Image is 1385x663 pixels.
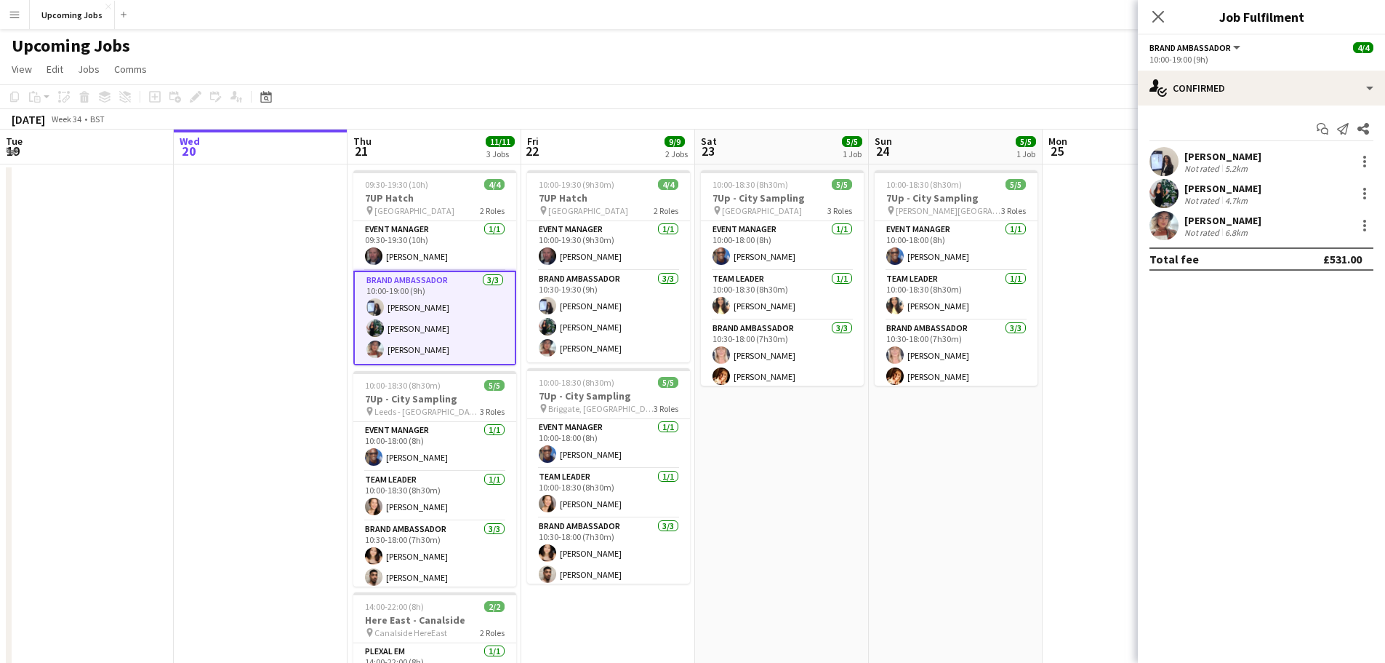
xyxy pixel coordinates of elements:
app-job-card: 10:00-18:30 (8h30m)5/57Up - City Sampling [PERSON_NAME][GEOGRAPHIC_DATA], [GEOGRAPHIC_DATA]3 Role... [875,170,1037,386]
span: Tue [6,135,23,148]
div: BST [90,114,105,124]
span: Week 34 [48,114,84,124]
span: 11/11 [486,136,515,147]
app-job-card: 10:00-18:30 (8h30m)5/57Up - City Sampling Briggate, [GEOGRAPHIC_DATA]3 RolesEvent Manager1/110:00... [527,368,690,584]
span: Leeds - [GEOGRAPHIC_DATA] [374,406,480,417]
span: 19 [4,143,23,159]
app-card-role: Event Manager1/110:00-19:30 (9h30m)[PERSON_NAME] [527,221,690,271]
h3: 7Up - City Sampling [875,191,1037,205]
div: [PERSON_NAME] [1184,150,1261,163]
div: Total fee [1149,252,1199,266]
app-card-role: Brand Ambassador3/310:30-18:00 (7h30m)[PERSON_NAME][PERSON_NAME] [701,320,864,412]
span: 20 [177,143,200,159]
span: Sat [701,135,717,148]
span: Thu [353,135,372,148]
span: 5/5 [658,377,678,388]
app-card-role: Brand Ambassador3/310:00-19:00 (9h)[PERSON_NAME][PERSON_NAME][PERSON_NAME] [353,271,516,365]
span: 2 Roles [654,205,678,216]
span: 3 Roles [827,205,852,216]
span: 24 [872,143,892,159]
div: 2 Jobs [665,148,688,159]
app-card-role: Brand Ambassador3/310:30-18:00 (7h30m)[PERSON_NAME][PERSON_NAME] [875,320,1037,412]
app-job-card: 10:00-18:30 (8h30m)5/57Up - City Sampling [GEOGRAPHIC_DATA]3 RolesEvent Manager1/110:00-18:00 (8h... [701,170,864,386]
app-card-role: Brand Ambassador3/310:30-19:30 (9h)[PERSON_NAME][PERSON_NAME][PERSON_NAME] [527,271,690,362]
span: 25 [1046,143,1067,159]
div: Not rated [1184,163,1222,174]
div: 5.2km [1222,163,1250,174]
span: 2 Roles [480,205,505,216]
div: £531.00 [1323,252,1362,266]
app-card-role: Team Leader1/110:00-18:30 (8h30m)[PERSON_NAME] [875,271,1037,320]
a: View [6,60,38,79]
span: Briggate, [GEOGRAPHIC_DATA] [548,403,654,414]
app-card-role: Event Manager1/110:00-18:00 (8h)[PERSON_NAME] [701,221,864,271]
span: View [12,63,32,76]
span: Brand Ambassador [1149,42,1231,53]
span: 5/5 [842,136,862,147]
app-card-role: Brand Ambassador3/310:30-18:00 (7h30m)[PERSON_NAME][PERSON_NAME] [353,521,516,613]
span: 14:00-22:00 (8h) [365,601,424,612]
app-card-role: Event Manager1/110:00-18:00 (8h)[PERSON_NAME] [875,221,1037,271]
h3: 7Up - City Sampling [353,392,516,405]
span: 10:00-18:30 (8h30m) [365,380,441,391]
span: 4/4 [484,179,505,190]
span: Mon [1048,135,1067,148]
a: Jobs [72,60,105,79]
app-job-card: 10:00-19:30 (9h30m)4/47UP Hatch [GEOGRAPHIC_DATA]2 RolesEvent Manager1/110:00-19:30 (9h30m)[PERSO... [527,170,690,362]
span: 5/5 [484,380,505,391]
span: 10:00-18:30 (8h30m) [539,377,614,388]
span: [GEOGRAPHIC_DATA] [548,205,628,216]
h3: Job Fulfilment [1138,7,1385,26]
app-card-role: Event Manager1/110:00-18:00 (8h)[PERSON_NAME] [527,419,690,469]
app-card-role: Event Manager1/109:30-19:30 (10h)[PERSON_NAME] [353,221,516,271]
span: [GEOGRAPHIC_DATA] [722,205,802,216]
app-job-card: 10:00-18:30 (8h30m)5/57Up - City Sampling Leeds - [GEOGRAPHIC_DATA]3 RolesEvent Manager1/110:00-1... [353,371,516,587]
button: Brand Ambassador [1149,42,1243,53]
h3: 7Up - City Sampling [527,389,690,402]
div: [DATE] [12,112,45,127]
h3: Here East - Canalside [353,614,516,627]
div: [PERSON_NAME] [1184,214,1261,227]
div: Not rated [1184,227,1222,238]
app-job-card: 09:30-19:30 (10h)4/47UP Hatch [GEOGRAPHIC_DATA]2 RolesEvent Manager1/109:30-19:30 (10h)[PERSON_NA... [353,170,516,365]
span: 3 Roles [1001,205,1026,216]
h3: 7UP Hatch [527,191,690,205]
div: 1 Job [1016,148,1035,159]
span: [GEOGRAPHIC_DATA] [374,205,454,216]
span: 23 [699,143,717,159]
span: Comms [114,63,147,76]
span: 3 Roles [654,403,678,414]
span: 9/9 [665,136,685,147]
app-card-role: Team Leader1/110:00-18:30 (8h30m)[PERSON_NAME] [527,469,690,518]
span: 09:30-19:30 (10h) [365,179,428,190]
div: 10:00-19:00 (9h) [1149,54,1373,65]
span: 10:00-18:30 (8h30m) [886,179,962,190]
span: 3 Roles [480,406,505,417]
span: 2 Roles [480,627,505,638]
span: 4/4 [1353,42,1373,53]
span: Jobs [78,63,100,76]
button: Upcoming Jobs [30,1,115,29]
div: [PERSON_NAME] [1184,182,1261,195]
div: 1 Job [843,148,862,159]
div: Confirmed [1138,71,1385,106]
div: 4.7km [1222,195,1250,206]
span: 5/5 [1016,136,1036,147]
span: Canalside HereEast [374,627,447,638]
span: 10:00-18:30 (8h30m) [712,179,788,190]
span: 5/5 [832,179,852,190]
app-card-role: Team Leader1/110:00-18:30 (8h30m)[PERSON_NAME] [353,472,516,521]
div: Not rated [1184,195,1222,206]
span: Edit [47,63,63,76]
app-card-role: Brand Ambassador3/310:30-18:00 (7h30m)[PERSON_NAME][PERSON_NAME] [527,518,690,610]
span: [PERSON_NAME][GEOGRAPHIC_DATA], [GEOGRAPHIC_DATA] [896,205,1001,216]
h3: 7UP Hatch [353,191,516,205]
span: Sun [875,135,892,148]
span: Fri [527,135,539,148]
div: 6.8km [1222,227,1250,238]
